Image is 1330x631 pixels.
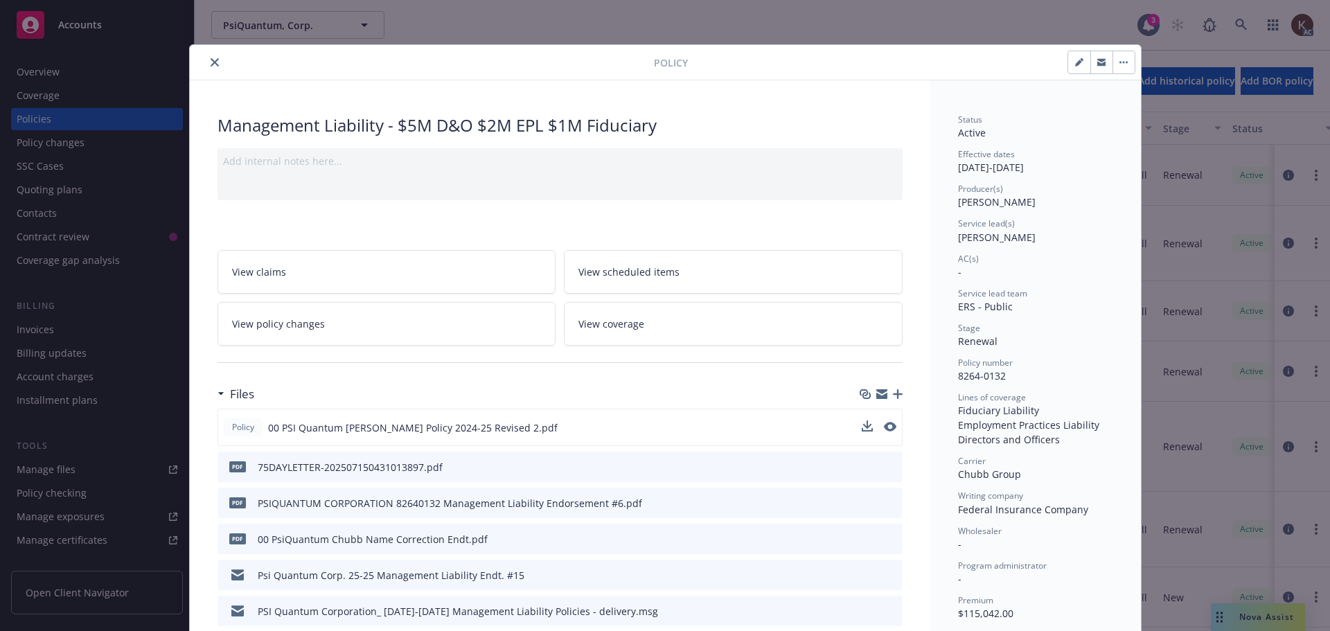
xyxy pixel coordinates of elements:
[958,253,979,265] span: AC(s)
[862,420,873,432] button: download file
[958,537,961,551] span: -
[958,455,986,467] span: Carrier
[230,385,254,403] h3: Files
[223,154,897,168] div: Add internal notes here...
[958,183,1003,195] span: Producer(s)
[958,560,1047,571] span: Program administrator
[578,265,680,279] span: View scheduled items
[884,420,896,435] button: preview file
[862,568,874,583] button: download file
[958,231,1036,244] span: [PERSON_NAME]
[958,432,1113,447] div: Directors and Officers
[258,568,524,583] div: Psi Quantum Corp. 25-25 Management Liability Endt. #15
[268,420,558,435] span: 00 PSI Quantum [PERSON_NAME] Policy 2024-25 Revised 2.pdf
[885,532,897,546] button: preview file
[232,265,286,279] span: View claims
[218,250,556,294] a: View claims
[229,533,246,544] span: pdf
[958,126,986,139] span: Active
[958,503,1088,516] span: Federal Insurance Company
[229,421,257,434] span: Policy
[958,418,1113,432] div: Employment Practices Liability
[884,422,896,432] button: preview file
[654,55,688,70] span: Policy
[885,604,897,619] button: preview file
[258,604,658,619] div: PSI Quantum Corporation_ [DATE]-[DATE] Management Liability Policies - delivery.msg
[958,322,980,334] span: Stage
[564,250,903,294] a: View scheduled items
[564,302,903,346] a: View coverage
[958,607,1013,620] span: $115,042.00
[885,568,897,583] button: preview file
[958,335,997,348] span: Renewal
[862,604,874,619] button: download file
[958,217,1015,229] span: Service lead(s)
[578,317,644,331] span: View coverage
[218,302,556,346] a: View policy changes
[958,357,1013,368] span: Policy number
[218,114,903,137] div: Management Liability - $5M D&O $2M EPL $1M Fiduciary
[862,460,874,474] button: download file
[862,496,874,510] button: download file
[958,572,961,585] span: -
[958,300,1013,313] span: ERS - Public
[958,265,961,278] span: -
[258,496,642,510] div: PSIQUANTUM CORPORATION 82640132 Management Liability Endorsement #6.pdf
[958,148,1015,160] span: Effective dates
[232,317,325,331] span: View policy changes
[885,496,897,510] button: preview file
[862,532,874,546] button: download file
[958,525,1002,537] span: Wholesaler
[206,54,223,71] button: close
[958,403,1113,418] div: Fiduciary Liability
[958,468,1021,481] span: Chubb Group
[958,369,1006,382] span: 8264-0132
[958,490,1023,501] span: Writing company
[258,532,488,546] div: 00 PsiQuantum Chubb Name Correction Endt.pdf
[229,497,246,508] span: pdf
[958,114,982,125] span: Status
[958,287,1027,299] span: Service lead team
[218,385,254,403] div: Files
[958,391,1026,403] span: Lines of coverage
[885,460,897,474] button: preview file
[258,460,443,474] div: 75DAYLETTER-202507150431013897.pdf
[229,461,246,472] span: pdf
[862,420,873,435] button: download file
[958,594,993,606] span: Premium
[958,148,1113,175] div: [DATE] - [DATE]
[958,195,1036,208] span: [PERSON_NAME]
